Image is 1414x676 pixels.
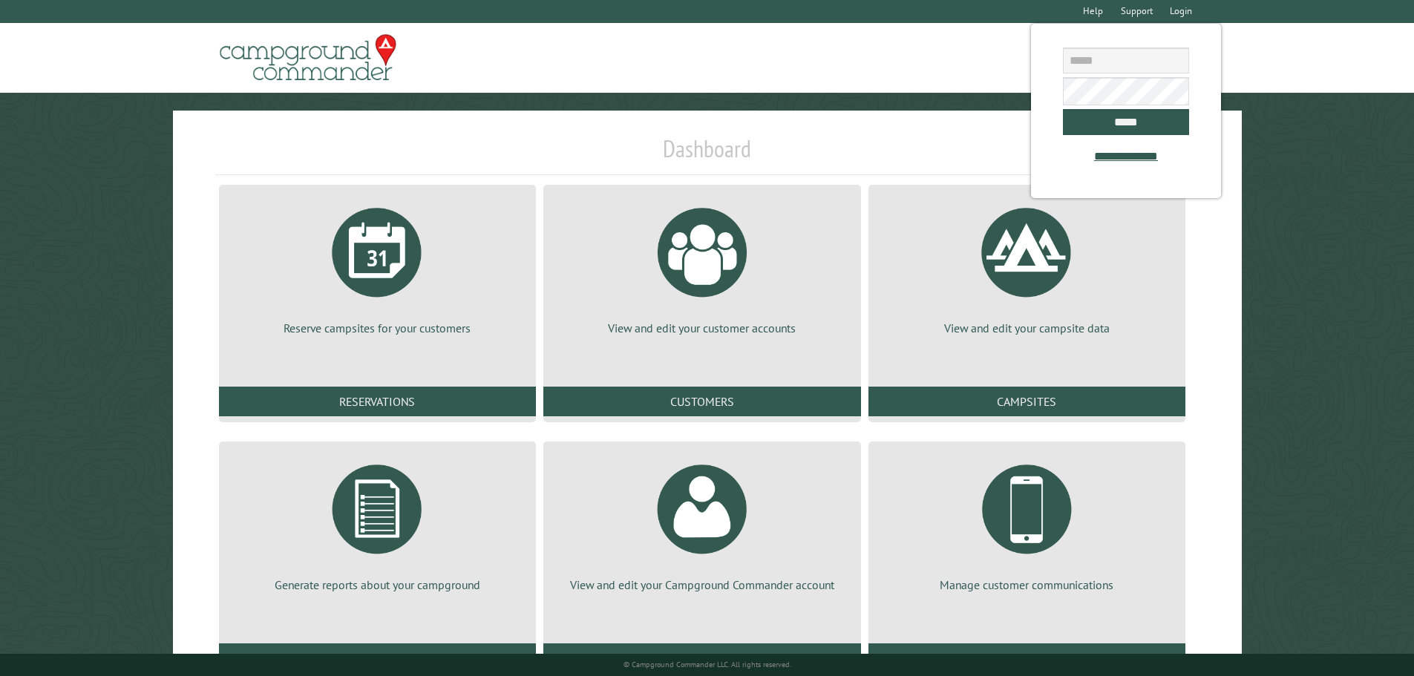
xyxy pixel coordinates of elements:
[561,577,842,593] p: View and edit your Campground Commander account
[623,660,791,669] small: © Campground Commander LLC. All rights reserved.
[561,453,842,593] a: View and edit your Campground Commander account
[543,643,860,673] a: Account
[868,387,1185,416] a: Campsites
[886,197,1168,336] a: View and edit your campsite data
[219,643,536,673] a: Reports
[886,453,1168,593] a: Manage customer communications
[237,453,518,593] a: Generate reports about your campground
[561,197,842,336] a: View and edit your customer accounts
[215,29,401,87] img: Campground Commander
[237,577,518,593] p: Generate reports about your campground
[868,643,1185,673] a: Communications
[886,320,1168,336] p: View and edit your campsite data
[561,320,842,336] p: View and edit your customer accounts
[543,387,860,416] a: Customers
[237,320,518,336] p: Reserve campsites for your customers
[215,134,1199,175] h1: Dashboard
[886,577,1168,593] p: Manage customer communications
[237,197,518,336] a: Reserve campsites for your customers
[219,387,536,416] a: Reservations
